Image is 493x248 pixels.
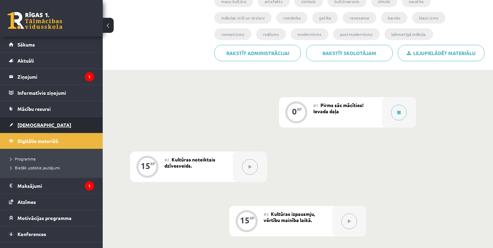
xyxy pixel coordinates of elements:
[85,181,94,191] i: 1
[256,28,286,40] li: reālisms
[313,102,364,114] span: Pirms sāc mācīties! Ievada daļa
[398,45,484,61] a: Lejupielādēt materiālu
[9,117,94,133] a: [DEMOGRAPHIC_DATA]
[264,211,315,223] span: Kultūras izpausmju, vērtību mainība laikā.
[17,199,36,205] span: Atzīmes
[10,156,36,161] span: Programma
[9,210,94,226] a: Motivācijas programma
[384,28,433,40] li: laikmetīgā māksla.
[10,165,96,171] a: Biežāk uzdotie jautājumi
[164,156,215,169] span: Kultūras noteiktais dzīvesveids.
[9,37,94,52] a: Sākums
[17,231,46,237] span: Konferences
[292,108,297,115] div: 0
[9,69,94,84] a: Ziņojumi1
[17,69,94,84] legend: Ziņojumi
[17,178,94,194] legend: Maksājumi
[10,156,96,162] a: Programma
[313,103,318,108] span: #1
[9,85,94,101] a: Informatīvie ziņojumi
[17,122,71,128] span: [DEMOGRAPHIC_DATA]
[291,28,328,40] li: modernisms
[9,53,94,68] a: Aktuāli
[85,72,94,81] i: 1
[9,226,94,242] a: Konferences
[343,12,376,24] li: renesanse
[164,157,169,162] span: #2
[17,106,51,112] span: Mācību resursi
[333,28,380,40] li: postmodernisms
[264,211,269,217] span: #3
[276,12,307,24] li: romānika
[17,215,72,221] span: Motivācijas programma
[17,138,58,144] span: Digitālie materiāli
[214,45,301,61] a: Rakstīt administrācijai
[250,216,254,220] div: XP
[8,12,62,29] a: Rīgas 1. Tālmācības vidusskola
[214,12,271,24] li: mākslas stili un virzieni
[214,28,251,40] li: romantisms
[412,12,445,24] li: klasicisms
[381,12,407,24] li: baroks
[10,165,60,170] span: Biežāk uzdotie jautājumi
[9,178,94,194] a: Maksājumi1
[297,107,302,111] div: XP
[17,41,35,48] span: Sākums
[312,12,338,24] li: gotika
[150,162,155,166] div: XP
[141,163,150,169] div: 15
[17,85,94,101] legend: Informatīvie ziņojumi
[240,217,250,223] div: 15
[9,133,94,149] a: Digitālie materiāli
[17,57,34,64] span: Aktuāli
[9,194,94,210] a: Atzīmes
[306,45,393,61] a: Rakstīt skolotājam
[9,101,94,117] a: Mācību resursi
